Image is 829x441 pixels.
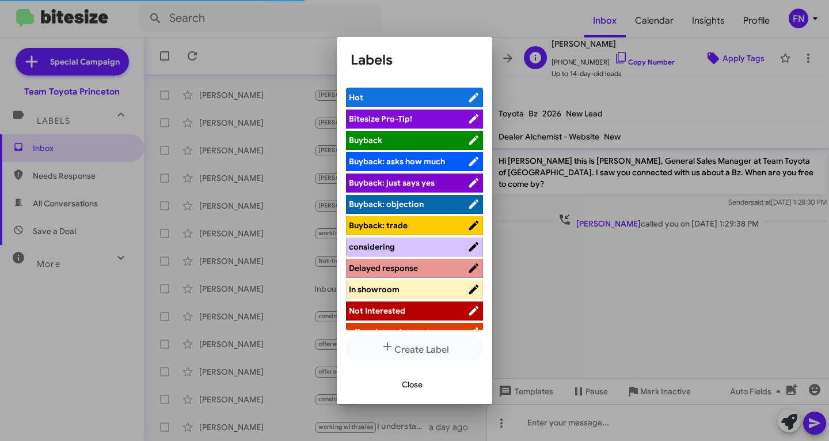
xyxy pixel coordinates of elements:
span: Delayed response [349,263,418,273]
button: Create Label [346,335,483,361]
span: Buyback: trade [349,220,408,231]
span: Buyback: objection [349,199,424,209]
span: Buyback: asks how much [349,156,445,167]
button: Close [393,374,432,395]
span: Buyback: just says yes [349,178,435,188]
span: In showroom [349,284,400,295]
span: offered appointment [349,327,430,337]
span: considering [349,242,395,252]
span: Bitesize Pro-Tip! [349,114,412,124]
h1: Labels [351,51,478,69]
span: Hot [349,92,363,103]
span: Close [402,374,423,395]
span: Not Interested [349,306,405,316]
span: Buyback [349,135,382,145]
